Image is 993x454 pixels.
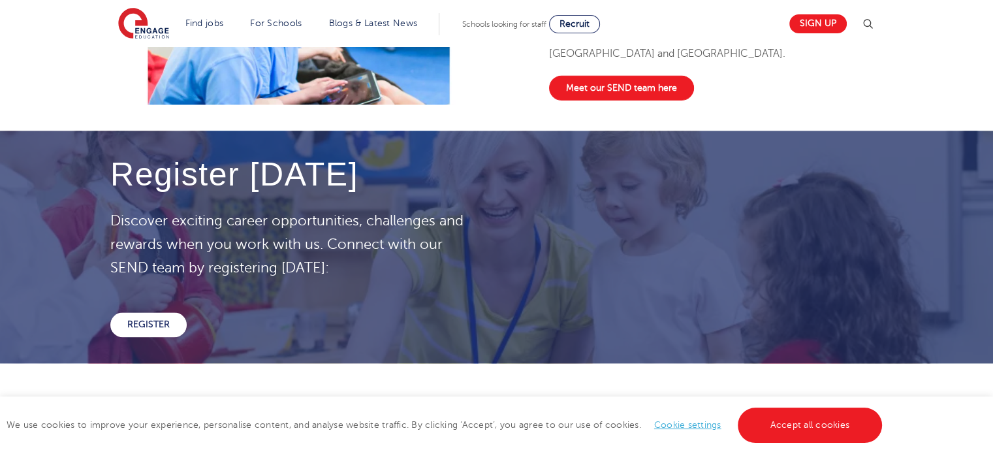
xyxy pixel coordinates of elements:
[789,14,847,33] a: Sign up
[462,20,546,29] span: Schools looking for staff
[118,8,169,41] img: Engage Education
[110,157,477,193] h4: Register [DATE]
[654,420,721,430] a: Cookie settings
[560,19,590,29] span: Recruit
[7,420,885,430] span: We use cookies to improve your experience, personalise content, and analyse website traffic. By c...
[549,75,694,100] a: Meet our SEND team here
[110,312,187,337] a: REGISTER
[250,18,302,28] a: For Schools
[738,408,883,443] a: Accept all cookies
[185,18,224,28] a: Find jobs
[329,18,418,28] a: Blogs & Latest News
[110,209,477,280] p: Discover exciting career opportunities, challenges and rewards when you work with us. Connect wit...
[549,15,600,33] a: Recruit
